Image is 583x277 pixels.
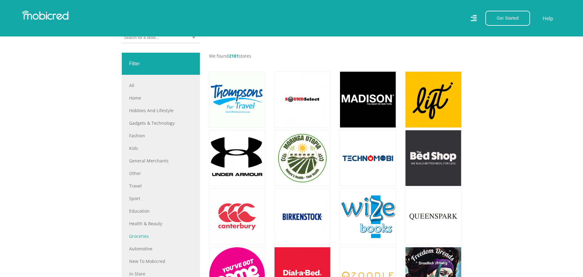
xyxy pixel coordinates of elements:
a: General Merchants [129,157,192,164]
a: Education [129,208,192,214]
a: Kids [129,145,192,151]
button: Get Started [485,11,530,26]
a: In-store [129,271,192,277]
a: Health & Beauty [129,220,192,227]
a: Groceries [129,233,192,239]
a: All [129,82,192,89]
a: Help [542,14,554,22]
a: Fashion [129,132,192,139]
a: Sport [129,195,192,202]
span: 2101 [229,53,239,59]
a: New to Mobicred [129,258,192,264]
a: Automotive [129,245,192,252]
a: Gadgets & Technology [129,120,192,126]
input: Search for a store... [124,35,159,40]
a: Travel [129,183,192,189]
p: We found stores [209,53,462,59]
a: Other [129,170,192,176]
a: Hobbies and Lifestyle [129,107,192,114]
div: Filter [122,53,200,75]
img: Mobicred [22,11,69,20]
a: Home [129,95,192,101]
